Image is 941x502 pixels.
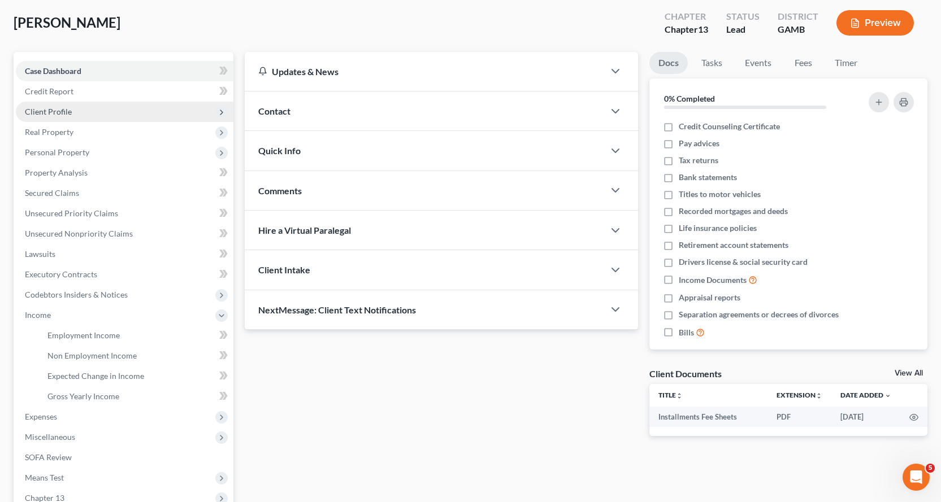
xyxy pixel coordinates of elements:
span: Bills [679,327,694,338]
a: Lawsuits [16,244,233,264]
i: unfold_more [676,392,683,399]
a: Executory Contracts [16,264,233,285]
span: Income Documents [679,274,747,286]
span: Client Profile [25,107,72,116]
div: Updates & News [258,66,591,77]
i: expand_more [884,392,891,399]
span: Life insurance policies [679,222,757,234]
span: Unsecured Nonpriority Claims [25,229,133,238]
span: Contact [258,106,290,116]
span: Non Employment Income [47,351,137,360]
span: Titles to motor vehicles [679,189,761,200]
a: Credit Report [16,81,233,102]
span: Real Property [25,127,73,137]
span: Credit Report [25,86,73,96]
span: Client Intake [258,264,310,275]
div: Client Documents [649,368,722,379]
span: Employment Income [47,330,120,340]
span: Retirement account statements [679,239,788,251]
span: Comments [258,185,302,196]
a: Timer [826,52,866,74]
span: Drivers license & social security card [679,256,808,268]
span: Bank statements [679,172,737,183]
iframe: Intercom live chat [903,464,930,491]
span: Gross Yearly Income [47,391,119,401]
td: Installments Fee Sheets [649,407,767,427]
span: Unsecured Priority Claims [25,208,118,218]
a: Unsecured Nonpriority Claims [16,224,233,244]
span: [PERSON_NAME] [14,14,120,30]
span: SOFA Review [25,452,72,462]
a: Employment Income [38,325,233,346]
span: 5 [926,464,935,473]
a: Gross Yearly Income [38,386,233,407]
span: Credit Counseling Certificate [679,121,780,132]
span: NextMessage: Client Text Notifications [258,304,416,315]
span: Miscellaneous [25,432,75,442]
div: Chapter [665,10,708,23]
a: Unsecured Priority Claims [16,203,233,224]
td: PDF [767,407,831,427]
span: Appraisal reports [679,292,740,303]
a: Expected Change in Income [38,366,233,386]
span: Secured Claims [25,188,79,198]
span: Property Analysis [25,168,88,177]
button: Preview [836,10,914,36]
span: Pay advices [679,138,719,149]
div: District [778,10,818,23]
div: GAMB [778,23,818,36]
span: Means Test [25,473,64,482]
a: View All [895,369,923,377]
span: Expenses [25,412,57,421]
div: Chapter [665,23,708,36]
a: Secured Claims [16,183,233,203]
a: Case Dashboard [16,61,233,81]
span: Hire a Virtual Paralegal [258,225,351,235]
span: Case Dashboard [25,66,81,76]
div: Status [726,10,760,23]
span: Executory Contracts [25,269,97,279]
span: Separation agreements or decrees of divorces [679,309,839,320]
a: Docs [649,52,688,74]
span: Lawsuits [25,249,55,259]
span: 13 [698,24,708,34]
span: Expected Change in Income [47,371,144,381]
a: Fees [785,52,821,74]
a: Tasks [692,52,731,74]
a: Non Employment Income [38,346,233,366]
a: Extensionunfold_more [777,391,822,399]
span: Codebtors Insiders & Notices [25,290,128,299]
a: SOFA Review [16,447,233,468]
span: Tax returns [679,155,718,166]
a: Titleunfold_more [658,391,683,399]
a: Date Added expand_more [840,391,891,399]
a: Property Analysis [16,163,233,183]
td: [DATE] [831,407,900,427]
a: Events [736,52,780,74]
i: unfold_more [816,392,822,399]
span: Recorded mortgages and deeds [679,206,788,217]
span: Quick Info [258,145,301,156]
div: Lead [726,23,760,36]
strong: 0% Completed [664,94,715,103]
span: Income [25,310,51,320]
span: Personal Property [25,147,89,157]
